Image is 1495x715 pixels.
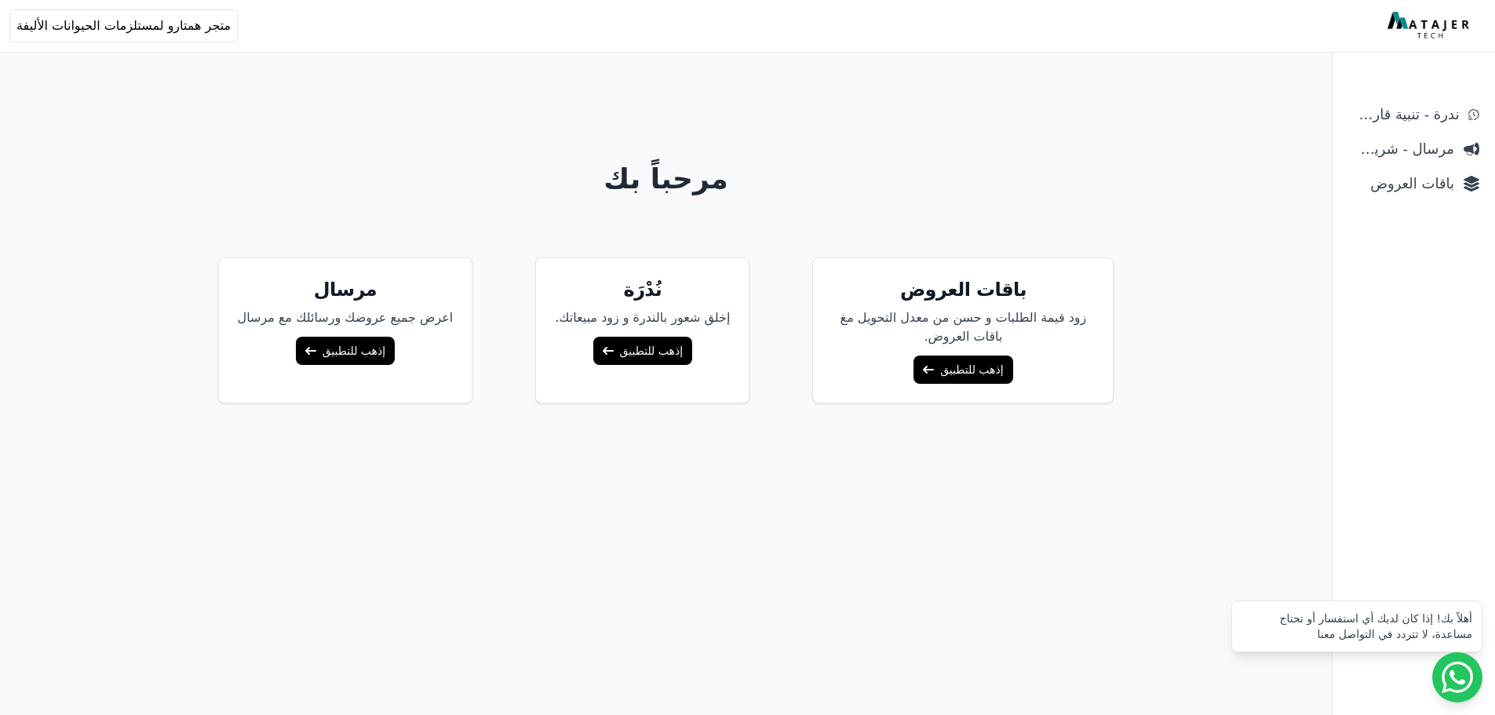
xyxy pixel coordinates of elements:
h1: مرحباً بك [64,163,1269,195]
a: إذهب للتطبيق [296,337,395,365]
span: مرسال - شريط دعاية [1348,138,1454,160]
h5: باقات العروض [832,277,1094,302]
span: متجر همتارو لمستلزمات الحيوانات الأليفة [16,16,231,35]
p: زود قيمة الطلبات و حسن من معدل التحويل مغ باقات العروض. [832,308,1094,346]
span: ندرة - تنبية قارب علي النفاذ [1348,104,1459,126]
img: MatajerTech Logo [1387,12,1473,40]
a: إذهب للتطبيق [593,337,692,365]
div: أهلاً بك! إذا كان لديك أي استفسار أو تحتاج مساعدة، لا تتردد في التواصل معنا [1242,611,1472,642]
span: باقات العروض [1348,173,1454,195]
h5: نُدْرَة [555,277,730,302]
h5: مرسال [238,277,454,302]
a: إذهب للتطبيق [913,356,1012,384]
p: اعرض جميع عروضك ورسائلك مع مرسال [238,308,454,327]
p: إخلق شعور بالندرة و زود مبيعاتك. [555,308,730,327]
button: متجر همتارو لمستلزمات الحيوانات الأليفة [9,9,238,42]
